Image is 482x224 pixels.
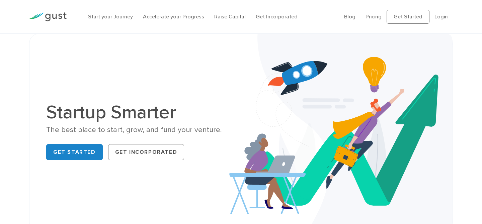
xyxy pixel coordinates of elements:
a: Start your Journey [88,13,133,20]
h1: Startup Smarter [46,103,236,122]
a: Blog [344,13,355,20]
a: Pricing [366,13,382,20]
a: Login [434,13,448,20]
a: Get Started [46,144,103,160]
a: Raise Capital [214,13,246,20]
a: Accelerate your Progress [143,13,204,20]
a: Get Started [387,10,429,24]
div: The best place to start, grow, and fund your venture. [46,125,236,135]
img: Gust Logo [29,12,67,21]
a: Get Incorporated [108,144,184,160]
a: Get Incorporated [256,13,298,20]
